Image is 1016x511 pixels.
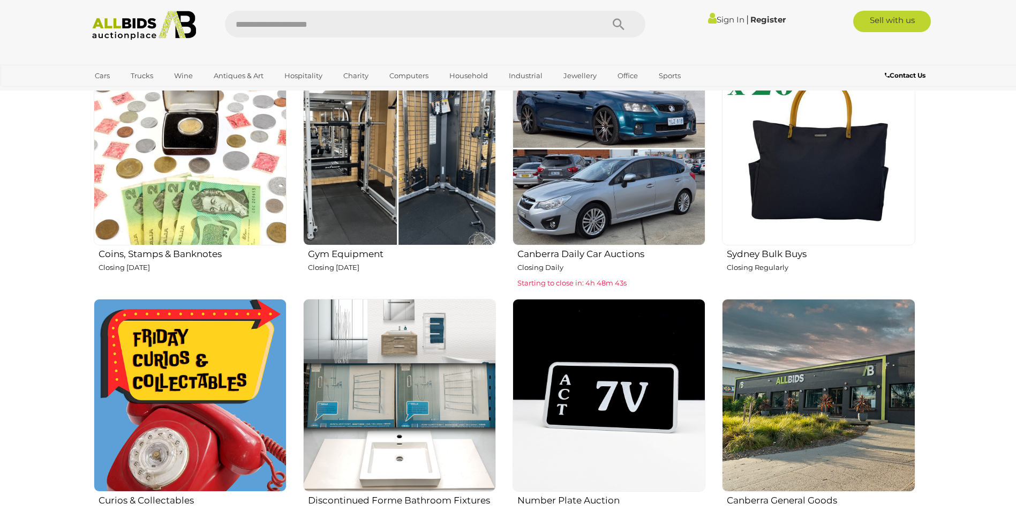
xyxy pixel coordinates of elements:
[517,261,705,274] p: Closing Daily
[556,67,604,85] a: Jewellery
[303,51,496,290] a: Gym Equipment Closing [DATE]
[885,70,928,81] a: Contact Us
[442,67,495,85] a: Household
[746,13,749,25] span: |
[336,67,375,85] a: Charity
[93,51,287,290] a: Coins, Stamps & Banknotes Closing [DATE]
[88,67,117,85] a: Cars
[652,67,688,85] a: Sports
[721,51,915,290] a: Sydney Bulk Buys Closing Regularly
[124,67,160,85] a: Trucks
[853,11,931,32] a: Sell with us
[708,14,744,25] a: Sign In
[303,299,496,492] img: Discontinued Forme Bathroom Fixtures
[94,299,287,492] img: Curios & Collectables
[99,246,287,259] h2: Coins, Stamps & Banknotes
[513,299,705,492] img: Number Plate Auction
[513,52,705,245] img: Canberra Daily Car Auctions
[517,493,705,506] h2: Number Plate Auction
[308,493,496,506] h2: Discontinued Forme Bathroom Fixtures
[512,51,705,290] a: Canberra Daily Car Auctions Closing Daily Starting to close in: 4h 48m 43s
[99,493,287,506] h2: Curios & Collectables
[88,85,178,102] a: [GEOGRAPHIC_DATA]
[727,261,915,274] p: Closing Regularly
[167,67,200,85] a: Wine
[611,67,645,85] a: Office
[722,299,915,492] img: Canberra General Goods
[727,246,915,259] h2: Sydney Bulk Buys
[722,52,915,245] img: Sydney Bulk Buys
[207,67,270,85] a: Antiques & Art
[502,67,550,85] a: Industrial
[382,67,435,85] a: Computers
[517,279,627,287] span: Starting to close in: 4h 48m 43s
[750,14,786,25] a: Register
[308,246,496,259] h2: Gym Equipment
[517,246,705,259] h2: Canberra Daily Car Auctions
[303,52,496,245] img: Gym Equipment
[277,67,329,85] a: Hospitality
[86,11,202,40] img: Allbids.com.au
[94,52,287,245] img: Coins, Stamps & Banknotes
[99,261,287,274] p: Closing [DATE]
[885,71,925,79] b: Contact Us
[727,493,915,506] h2: Canberra General Goods
[592,11,645,37] button: Search
[308,261,496,274] p: Closing [DATE]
